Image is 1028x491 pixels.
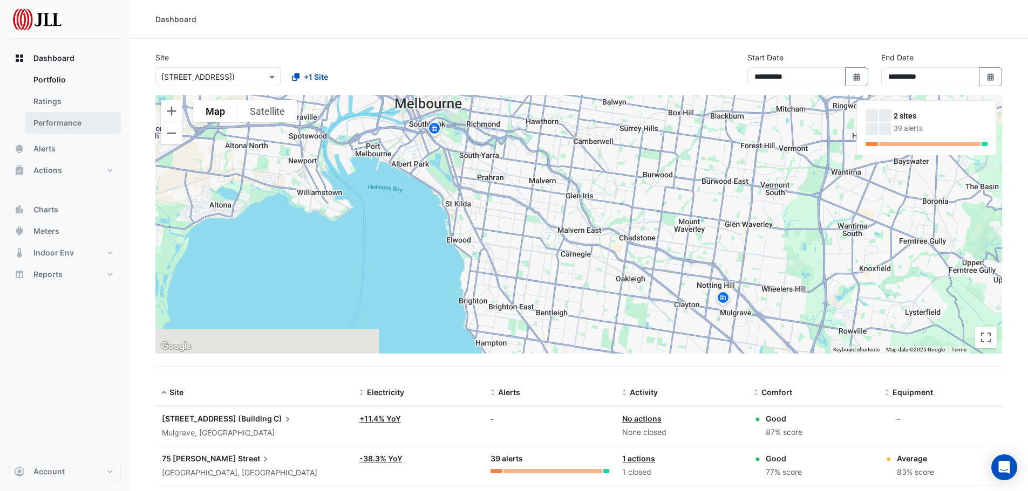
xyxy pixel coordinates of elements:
[14,143,25,154] app-icon: Alerts
[766,453,802,464] div: Good
[9,47,121,69] button: Dashboard
[158,340,194,354] img: Google
[622,454,655,463] a: 1 actions
[9,264,121,285] button: Reports
[33,226,59,237] span: Meters
[162,454,236,463] span: 75 [PERSON_NAME]
[491,453,609,465] div: 39 alerts
[274,413,293,425] span: C)
[25,112,121,134] a: Performance
[237,100,297,122] button: Show satellite imagery
[169,388,183,397] span: Site
[9,199,121,220] button: Charts
[498,388,520,397] span: Alerts
[897,466,934,479] div: 83% score
[894,123,988,134] div: 39 alerts
[881,52,914,63] label: End Date
[155,52,169,63] label: Site
[359,454,403,463] a: -38.3% YoY
[33,204,58,215] span: Charts
[33,165,62,176] span: Actions
[304,71,328,82] span: +1 Site
[14,165,25,176] app-icon: Actions
[33,53,74,64] span: Dashboard
[894,110,988,122] div: 2 sites
[33,143,56,154] span: Alerts
[630,388,658,397] span: Activity
[9,242,121,264] button: Indoor Env
[893,388,933,397] span: Equipment
[747,52,784,63] label: Start Date
[162,414,272,423] span: [STREET_ADDRESS] (Building
[897,453,934,464] div: Average
[986,72,996,81] fa-icon: Select Date
[14,204,25,215] app-icon: Charts
[9,220,121,242] button: Meters
[9,69,121,138] div: Dashboard
[33,247,74,258] span: Indoor Env
[622,466,741,479] div: 1 closed
[238,453,271,465] span: Street
[852,72,862,81] fa-icon: Select Date
[9,461,121,482] button: Account
[162,427,346,439] div: Mulgrave, [GEOGRAPHIC_DATA]
[193,100,237,122] button: Show street map
[491,413,609,424] div: -
[33,466,65,477] span: Account
[622,426,741,439] div: None closed
[897,413,901,424] div: -
[766,426,802,439] div: 87% score
[9,160,121,181] button: Actions
[161,100,182,122] button: Zoom in
[285,67,335,86] button: +1 Site
[161,122,182,144] button: Zoom out
[14,226,25,237] app-icon: Meters
[833,346,880,354] button: Keyboard shortcuts
[766,466,802,479] div: 77% score
[951,347,966,352] a: Terms (opens in new tab)
[25,91,121,112] a: Ratings
[13,9,62,30] img: Company Logo
[359,414,401,423] a: +11.4% YoY
[886,347,945,352] span: Map data ©2025 Google
[426,121,443,140] img: site-pin.svg
[9,138,121,160] button: Alerts
[155,13,196,25] div: Dashboard
[991,454,1017,480] div: Open Intercom Messenger
[14,269,25,280] app-icon: Reports
[367,388,404,397] span: Electricity
[25,69,121,91] a: Portfolio
[14,53,25,64] app-icon: Dashboard
[622,414,662,423] a: No actions
[158,340,194,354] a: Open this area in Google Maps (opens a new window)
[33,269,63,280] span: Reports
[714,290,732,309] img: site-pin.svg
[975,327,997,348] button: Toggle fullscreen view
[766,413,802,424] div: Good
[162,467,346,479] div: [GEOGRAPHIC_DATA], [GEOGRAPHIC_DATA]
[14,247,25,258] app-icon: Indoor Env
[761,388,792,397] span: Comfort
